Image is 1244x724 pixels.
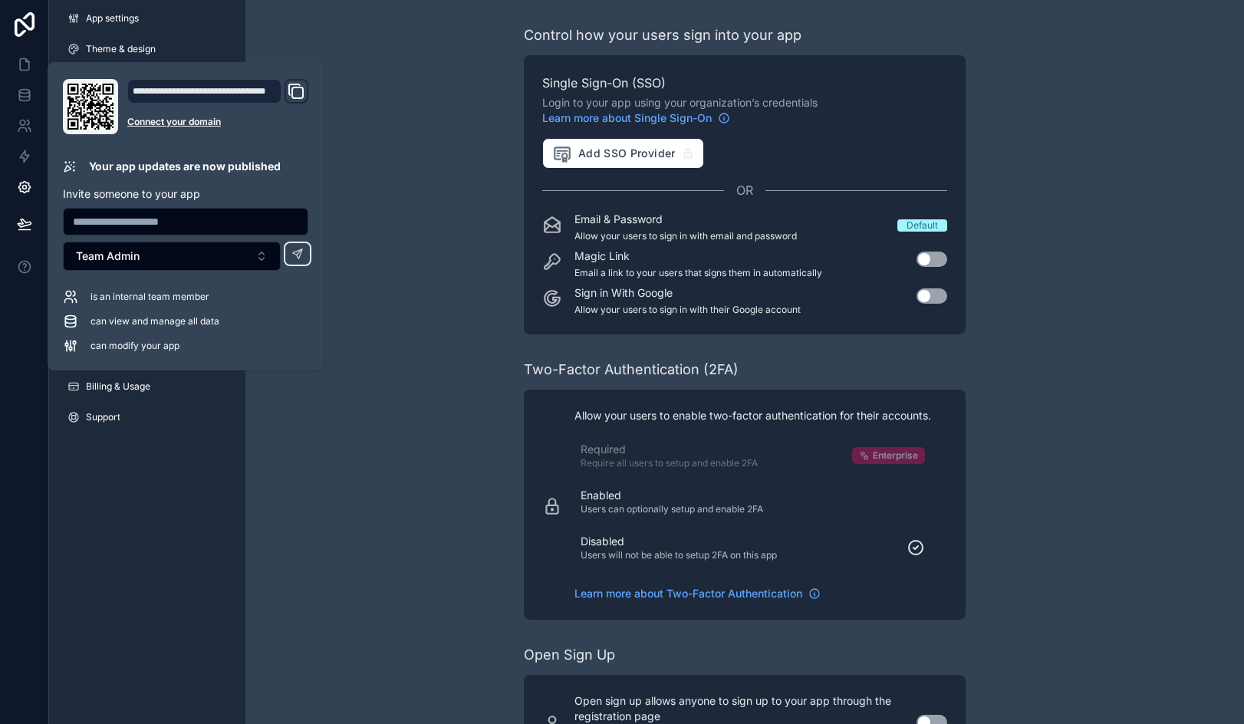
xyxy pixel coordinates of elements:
span: OR [736,181,753,199]
span: Enterprise [873,449,918,462]
a: App settings [55,6,239,31]
p: Users can optionally setup and enable 2FA [581,503,763,515]
span: Add SSO Provider [552,143,676,163]
p: Email & Password [574,212,797,227]
p: Users will not be able to setup 2FA on this app [581,549,777,561]
p: Require all users to setup and enable 2FA [581,457,758,469]
div: Domain and Custom Link [127,79,308,134]
button: Add SSO Provider [542,138,704,169]
p: Your app updates are now published [89,159,281,174]
p: Email a link to your users that signs them in automatically [574,267,822,279]
a: Connect your domain [127,116,308,128]
div: Open Sign Up [524,644,615,666]
p: Sign in With Google [574,285,801,301]
div: Control how your users sign into your app [524,25,801,46]
button: Select Button [63,242,281,271]
p: Open sign up allows anyone to sign up to your app through the registration page [574,693,898,724]
p: Disabled [581,534,777,549]
span: Billing & Usage [86,380,150,393]
div: Two-Factor Authentication (2FA) [524,359,739,380]
span: is an internal team member [91,291,209,303]
a: Theme & design [55,37,239,61]
span: Team Admin [76,248,140,264]
p: Magic Link [574,248,822,264]
a: Support [55,405,239,429]
p: Allow your users to sign in with their Google account [574,304,801,316]
span: Learn more about Single Sign-On [542,110,712,126]
span: Learn more about Two-Factor Authentication [574,586,802,601]
span: Login to your app using your organization’s credentials [542,95,947,126]
span: can modify your app [91,340,179,352]
p: Required [581,442,758,457]
span: Theme & design [86,43,156,55]
span: Single Sign-On (SSO) [542,74,947,92]
span: Support [86,411,120,423]
span: can view and manage all data [91,315,219,327]
a: Learn more about Single Sign-On [542,110,730,126]
div: Default [907,219,938,232]
a: Billing & Usage [55,374,239,399]
p: Allow your users to enable two-factor authentication for their accounts. [574,408,931,423]
span: App settings [86,12,139,25]
p: Invite someone to your app [63,186,308,202]
p: Enabled [581,488,763,503]
p: Allow your users to sign in with email and password [574,230,797,242]
a: Learn more about Two-Factor Authentication [574,586,821,601]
